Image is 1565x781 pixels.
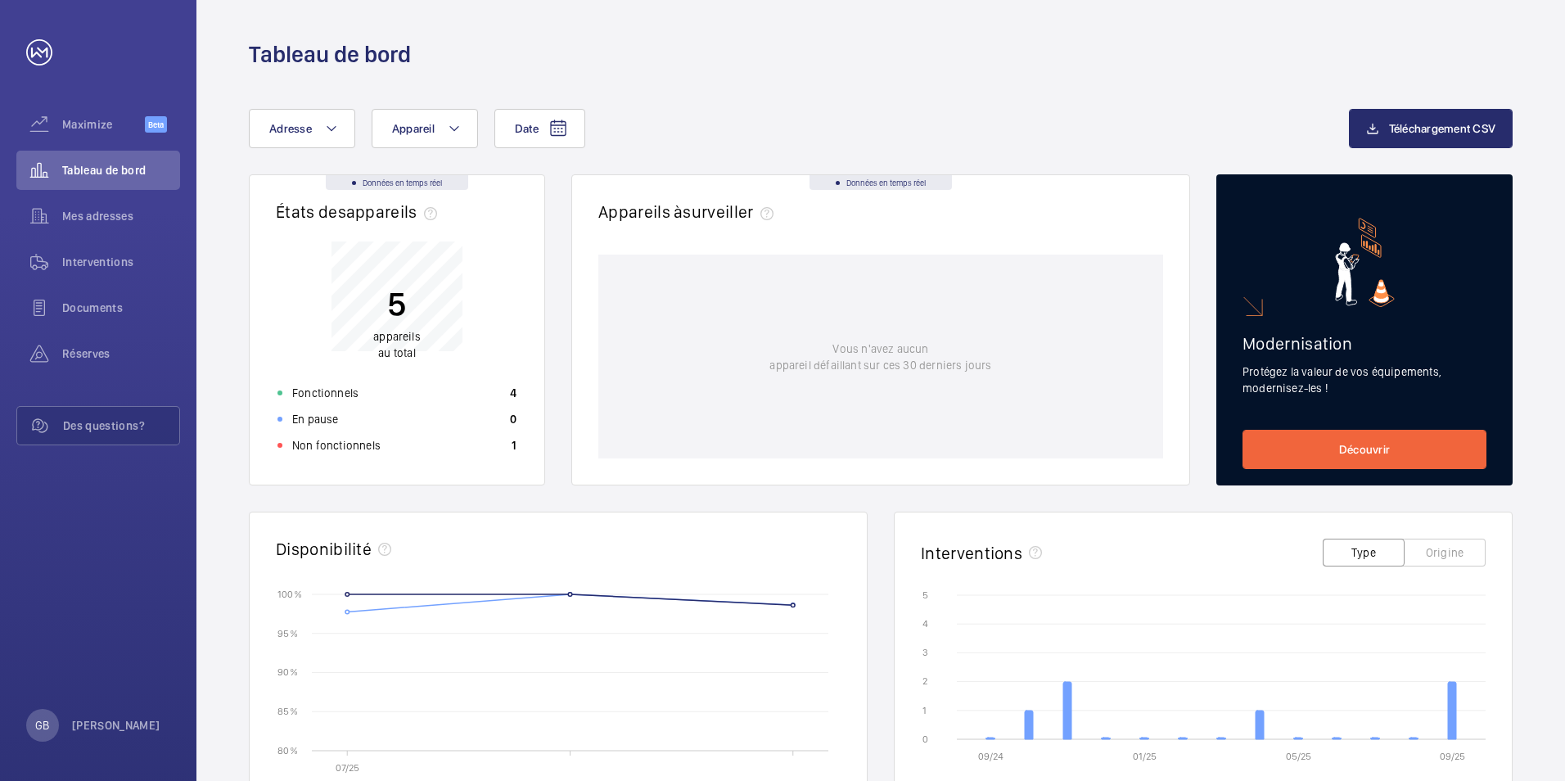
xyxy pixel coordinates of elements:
[62,208,180,224] span: Mes adresses
[512,437,516,454] p: 1
[1440,751,1465,762] text: 09/25
[277,744,298,756] text: 80 %
[922,734,928,745] text: 0
[277,706,298,717] text: 85 %
[1133,751,1157,762] text: 01/25
[373,330,421,343] span: appareils
[922,589,928,601] text: 5
[277,627,298,639] text: 95 %
[1404,539,1486,567] button: Origine
[292,411,338,427] p: En pause
[62,254,180,270] span: Interventions
[62,162,180,178] span: Tableau de bord
[72,717,160,734] p: [PERSON_NAME]
[922,618,928,630] text: 4
[1349,109,1513,148] button: Téléchargement CSV
[1286,751,1311,762] text: 05/25
[249,109,355,148] button: Adresse
[373,328,421,361] p: au total
[683,201,779,222] span: surveiller
[277,588,302,599] text: 100 %
[292,385,359,401] p: Fonctionnels
[292,437,381,454] p: Non fonctionnels
[277,666,298,678] text: 90 %
[510,411,516,427] p: 0
[1323,539,1405,567] button: Type
[769,341,991,373] p: Vous n'avez aucun appareil défaillant sur ces 30 derniers jours
[1243,333,1486,354] h2: Modernisation
[373,283,421,324] p: 5
[35,717,49,734] p: GB
[598,201,780,222] h2: Appareils à
[922,647,928,658] text: 3
[1243,363,1486,396] p: Protégez la valeur de vos équipements, modernisez-les !
[392,122,435,135] span: Appareil
[1335,218,1395,307] img: marketing-card.svg
[326,175,468,190] div: Données en temps réel
[978,751,1003,762] text: 09/24
[62,300,180,316] span: Documents
[810,175,952,190] div: Données en temps réel
[1389,122,1496,135] span: Téléchargement CSV
[510,385,516,401] p: 4
[145,116,167,133] span: Beta
[276,201,444,222] h2: États des
[372,109,478,148] button: Appareil
[63,418,179,434] span: Des questions?
[62,116,145,133] span: Maximize
[269,122,312,135] span: Adresse
[922,705,927,716] text: 1
[62,345,180,362] span: Réserves
[1243,430,1486,469] a: Découvrir
[921,543,1022,563] h2: Interventions
[346,201,444,222] span: appareils
[276,539,372,559] h2: Disponibilité
[494,109,585,148] button: Date
[249,39,411,70] h1: Tableau de bord
[922,675,927,687] text: 2
[336,762,359,774] text: 07/25
[515,122,539,135] span: Date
